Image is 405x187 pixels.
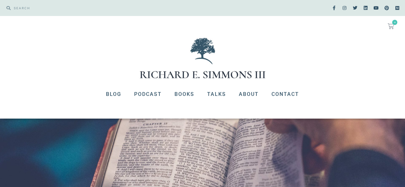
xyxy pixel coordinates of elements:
[168,86,201,103] a: Books
[128,86,168,103] a: Podcast
[11,3,199,13] input: SEARCH
[392,20,397,25] span: 0
[232,86,265,103] a: About
[380,19,402,33] a: 0
[201,86,232,103] a: Talks
[265,86,305,103] a: Contact
[100,86,128,103] a: Blog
